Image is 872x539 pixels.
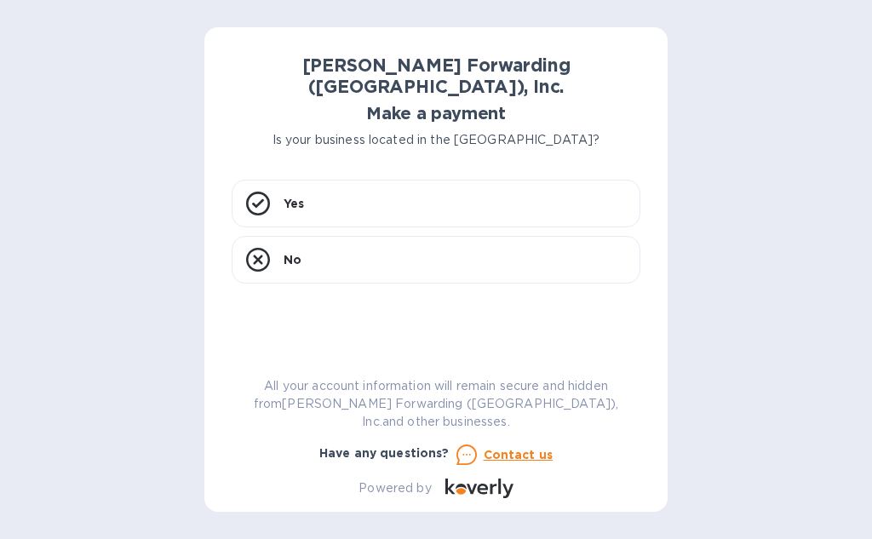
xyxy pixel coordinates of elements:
b: [PERSON_NAME] Forwarding ([GEOGRAPHIC_DATA]), Inc. [302,54,571,97]
p: All your account information will remain secure and hidden from [PERSON_NAME] Forwarding ([GEOGRA... [232,377,640,431]
p: Yes [284,195,304,212]
p: Is your business located in the [GEOGRAPHIC_DATA]? [232,131,640,149]
b: Have any questions? [319,446,450,460]
h1: Make a payment [232,104,640,123]
p: No [284,251,301,268]
p: Powered by [359,479,431,497]
u: Contact us [484,448,554,462]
